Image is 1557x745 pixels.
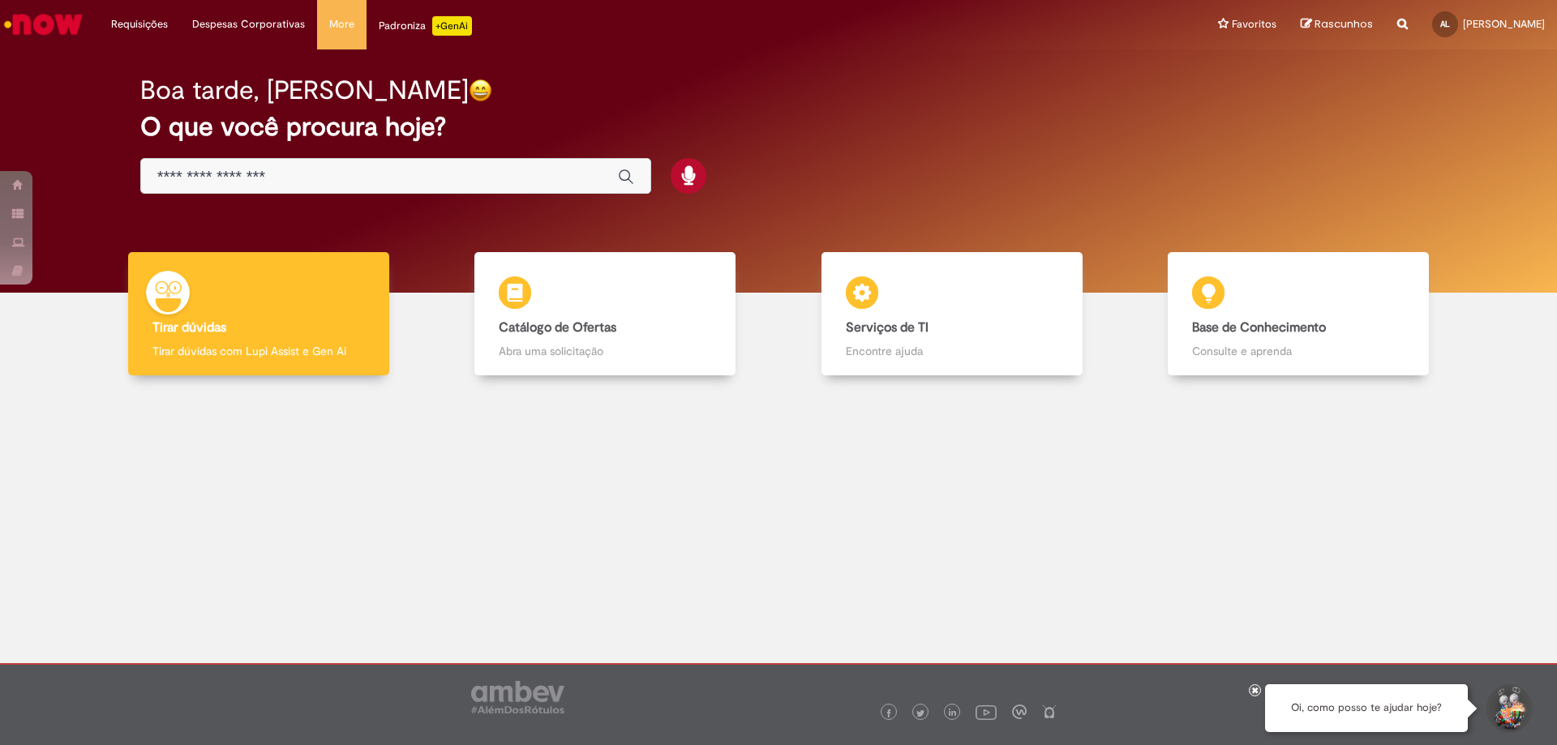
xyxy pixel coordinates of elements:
img: logo_footer_workplace.png [1012,704,1027,719]
span: AL [1440,19,1450,29]
span: Requisições [111,16,168,32]
span: Favoritos [1232,16,1276,32]
div: Padroniza [379,16,472,36]
img: logo_footer_facebook.png [885,709,893,717]
b: Base de Conhecimento [1192,319,1326,336]
div: Oi, como posso te ajudar hoje? [1265,684,1468,732]
p: Consulte e aprenda [1192,343,1405,359]
img: ServiceNow [2,8,85,41]
p: Tirar dúvidas com Lupi Assist e Gen Ai [152,343,365,359]
a: Catálogo de Ofertas Abra uma solicitação [432,252,779,376]
span: Despesas Corporativas [192,16,305,32]
img: logo_footer_youtube.png [976,701,997,722]
img: logo_footer_naosei.png [1042,704,1057,719]
p: +GenAi [432,16,472,36]
p: Encontre ajuda [846,343,1058,359]
p: Abra uma solicitação [499,343,711,359]
button: Iniciar Conversa de Suporte [1484,684,1533,733]
img: logo_footer_linkedin.png [949,709,957,718]
a: Base de Conhecimento Consulte e aprenda [1126,252,1473,376]
h2: Boa tarde, [PERSON_NAME] [140,76,469,105]
span: More [329,16,354,32]
a: Rascunhos [1301,17,1373,32]
img: logo_footer_ambev_rotulo_gray.png [471,681,564,713]
a: Tirar dúvidas Tirar dúvidas com Lupi Assist e Gen Ai [85,252,432,376]
img: happy-face.png [469,79,492,102]
img: logo_footer_twitter.png [916,709,924,717]
h2: O que você procura hoje? [140,113,1418,141]
a: Serviços de TI Encontre ajuda [778,252,1126,376]
b: Catálogo de Ofertas [499,319,616,336]
span: [PERSON_NAME] [1463,17,1545,31]
span: Rascunhos [1315,16,1373,32]
b: Serviços de TI [846,319,929,336]
b: Tirar dúvidas [152,319,226,336]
